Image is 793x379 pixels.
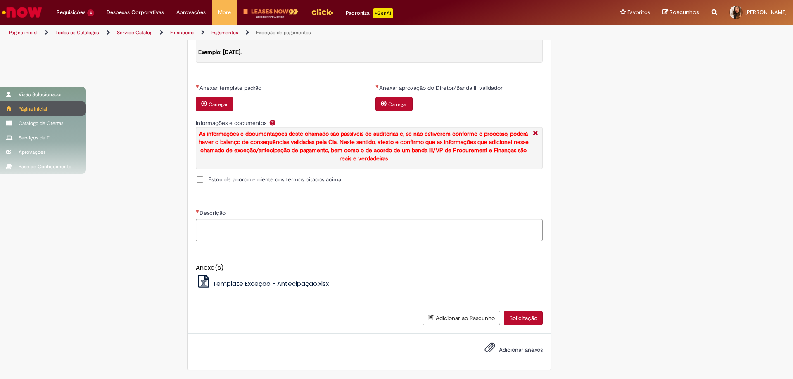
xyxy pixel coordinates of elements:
[87,9,94,16] span: 4
[213,279,329,288] span: Template Exceção - Antecipação.xlsx
[423,311,500,325] button: Adicionar ao Rascunho
[176,8,206,16] span: Aprovações
[311,6,333,18] img: click_logo_yellow_360x200.png
[196,119,268,127] span: Informações e documentos
[198,48,242,56] strong: Exemplo: [DATE].
[670,8,699,16] span: Rascunhos
[243,8,299,19] img: logo-leases-transp-branco.png
[57,8,85,16] span: Requisições
[268,119,278,126] span: Ajuda para Informações e documentos
[196,210,199,213] span: Necessários
[346,8,393,18] div: Padroniza
[373,8,393,18] p: +GenAi
[196,85,199,88] span: Necessários
[499,346,543,354] span: Adicionar anexos
[504,311,543,325] button: Solicitação
[379,84,504,92] span: Anexar aprovação do Diretor/Banda III validador
[196,264,543,271] h5: Anexo(s)
[662,9,699,16] a: Rascunhos
[196,219,543,241] textarea: Descrição
[107,8,164,16] span: Despesas Corporativas
[199,130,529,162] strong: As informações e documentações deste chamado são passíveis de auditorias e, se não estiverem conf...
[745,9,787,16] span: [PERSON_NAME]
[375,97,413,111] button: Carregar anexo de Anexar aprovação do Diretor/Banda III validador Required
[9,29,38,36] a: Página inicial
[170,29,194,36] a: Financeiro
[388,101,407,108] small: Carregar
[208,175,341,184] span: Estou de acordo e ciente dos termos citados acima
[199,84,263,92] span: Anexar template padrão
[117,29,152,36] a: Service Catalog
[55,29,99,36] a: Todos os Catálogos
[218,8,231,16] span: More
[6,25,522,40] ul: Trilhas de página
[482,340,497,359] button: Adicionar anexos
[375,85,379,88] span: Necessários
[209,101,228,108] small: Carregar
[256,29,311,36] a: Exceção de pagamentos
[1,4,43,21] img: ServiceNow
[531,129,540,138] i: Fechar More information Por question_info_docu
[196,279,329,288] a: Template Exceção - Antecipação.xlsx
[199,209,227,217] span: Descrição
[627,8,650,16] span: Favoritos
[196,97,233,111] button: Carregar anexo de Anexar template padrão Required
[211,29,238,36] a: Pagamentos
